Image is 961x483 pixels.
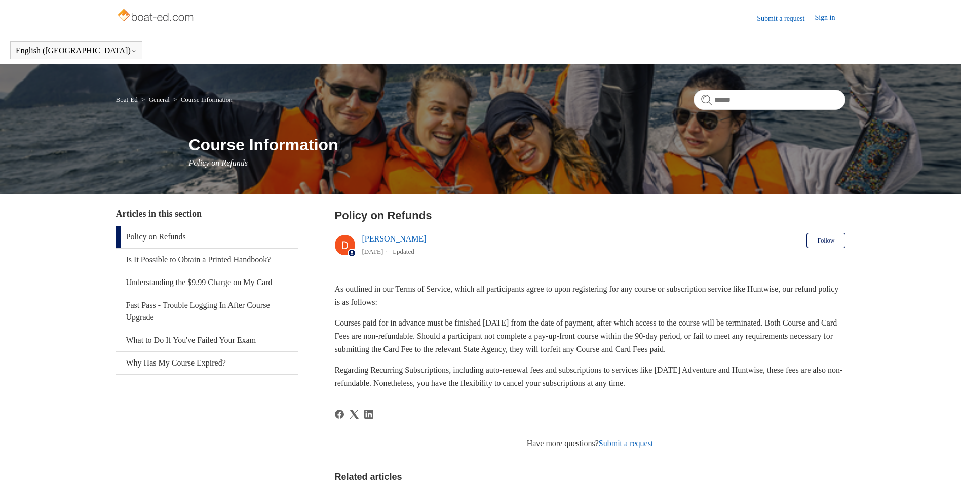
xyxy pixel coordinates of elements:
[335,410,344,419] a: Facebook
[392,248,414,255] li: Updated
[364,410,373,419] a: LinkedIn
[116,209,202,219] span: Articles in this section
[335,316,845,355] p: Courses paid for in advance must be finished [DATE] from the date of payment, after which access ...
[815,12,845,24] a: Sign in
[139,96,171,103] li: General
[116,271,298,294] a: Understanding the $9.99 Charge on My Card
[335,207,845,224] h2: Policy on Refunds
[757,13,815,24] a: Submit a request
[116,294,298,329] a: Fast Pass - Trouble Logging In After Course Upgrade
[149,96,170,103] a: General
[116,249,298,271] a: Is It Possible to Obtain a Printed Handbook?
[335,283,845,308] p: As outlined in our Terms of Service, which all participants agree to upon registering for any cou...
[16,46,137,55] button: English ([GEOGRAPHIC_DATA])
[364,410,373,419] svg: Share this page on LinkedIn
[116,226,298,248] a: Policy on Refunds
[599,439,654,448] a: Submit a request
[116,96,138,103] a: Boat-Ed
[116,352,298,374] a: Why Has My Course Expired?
[362,234,427,243] a: [PERSON_NAME]
[189,133,845,157] h1: Course Information
[806,233,845,248] button: Follow Article
[181,96,233,103] a: Course Information
[350,410,359,419] a: X Corp
[116,6,197,26] img: Boat-Ed Help Center home page
[362,248,383,255] time: 04/17/2024, 14:26
[171,96,233,103] li: Course Information
[335,437,845,450] div: Have more questions?
[335,364,845,389] p: Regarding Recurring Subscriptions, including auto-renewal fees and subscriptions to services like...
[694,90,845,110] input: Search
[335,410,344,419] svg: Share this page on Facebook
[189,158,248,167] span: Policy on Refunds
[116,329,298,351] a: What to Do If You've Failed Your Exam
[350,410,359,419] svg: Share this page on X Corp
[116,96,140,103] li: Boat-Ed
